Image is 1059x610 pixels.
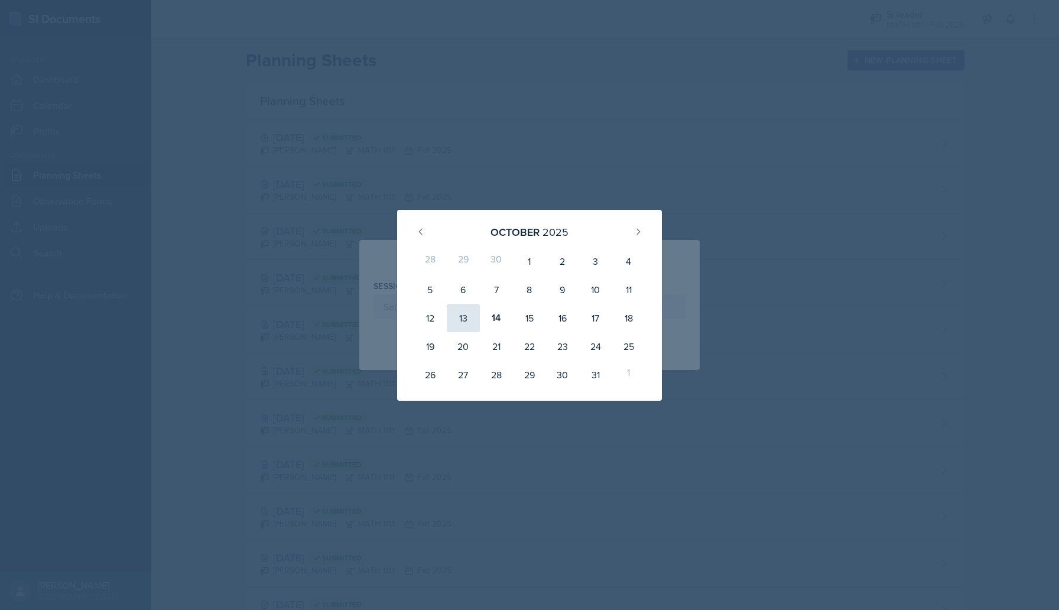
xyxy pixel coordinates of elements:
[513,275,546,304] div: 8
[579,247,612,275] div: 3
[447,304,480,332] div: 13
[579,361,612,389] div: 31
[414,247,447,275] div: 28
[513,247,546,275] div: 1
[480,332,513,361] div: 21
[612,247,645,275] div: 4
[447,275,480,304] div: 6
[579,304,612,332] div: 17
[447,247,480,275] div: 29
[546,332,579,361] div: 23
[414,304,447,332] div: 12
[513,361,546,389] div: 29
[612,275,645,304] div: 11
[546,247,579,275] div: 2
[612,332,645,361] div: 25
[546,361,579,389] div: 30
[414,361,447,389] div: 26
[543,224,569,240] div: 2025
[546,275,579,304] div: 9
[480,361,513,389] div: 28
[447,332,480,361] div: 20
[480,247,513,275] div: 30
[480,275,513,304] div: 7
[414,332,447,361] div: 19
[579,332,612,361] div: 24
[612,304,645,332] div: 18
[579,275,612,304] div: 10
[480,304,513,332] div: 14
[447,361,480,389] div: 27
[612,361,645,389] div: 1
[513,332,546,361] div: 22
[546,304,579,332] div: 16
[414,275,447,304] div: 5
[490,224,540,240] div: October
[513,304,546,332] div: 15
